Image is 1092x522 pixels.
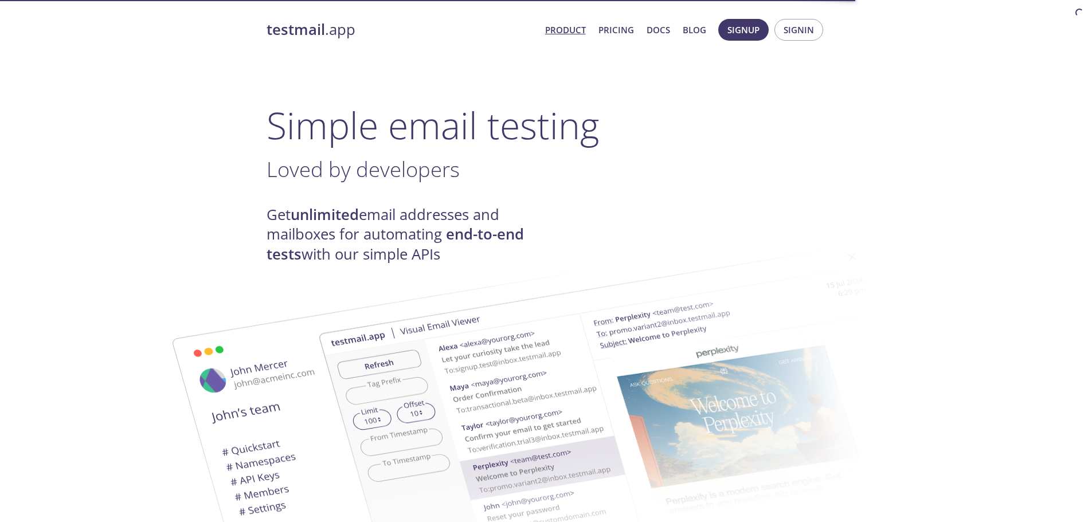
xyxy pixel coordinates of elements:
a: Docs [647,22,670,37]
span: Signup [727,22,760,37]
strong: end-to-end tests [267,224,524,264]
a: testmail.app [267,20,536,40]
strong: testmail [267,19,325,40]
span: Signin [784,22,814,37]
strong: unlimited [291,205,359,225]
span: Loved by developers [267,155,460,183]
h4: Get email addresses and mailboxes for automating with our simple APIs [267,205,546,264]
a: Pricing [598,22,634,37]
button: Signup [718,19,769,41]
button: Signin [774,19,823,41]
a: Blog [683,22,706,37]
a: Product [545,22,586,37]
h1: Simple email testing [267,103,826,147]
